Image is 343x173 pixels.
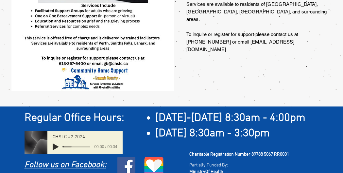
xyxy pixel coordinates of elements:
span: [DATE]-[DATE] 8:30am - 4:00pm [155,111,305,125]
h2: ​ [25,110,324,126]
span: 00:00 / 00:34 [90,144,117,150]
span: To inquire or register for support please contact us at [PHONE_NUMBER] or email [EMAIL_ADDRESS][D... [186,31,298,52]
span: Services are available to residents of [GEOGRAPHIC_DATA], [GEOGRAPHIC_DATA], [GEOGRAPHIC_DATA], a... [186,1,327,22]
span: [DATE] 8:30am - 3:30pm [155,127,270,140]
span: Regular Office Hours: [25,111,124,125]
span: Partially Funded By: [189,163,228,168]
a: Follow us on Facebook: [25,160,106,170]
span: Charitable Registration Number 89788 5067 RR0001 [189,152,289,157]
button: Play [53,144,59,150]
span: CHSLC #2 2024 [53,135,85,140]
